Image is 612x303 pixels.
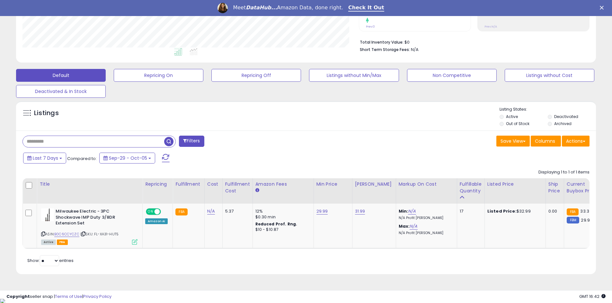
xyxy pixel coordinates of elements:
[255,188,259,193] small: Amazon Fees.
[554,114,578,119] label: Deactivated
[33,155,58,161] span: Last 7 Days
[484,25,497,29] small: Prev: N/A
[366,25,375,29] small: Prev: 0
[309,69,399,82] button: Listings without Min/Max
[55,293,82,299] a: Terms of Use
[360,38,585,46] li: $0
[99,153,155,164] button: Sep-29 - Oct-05
[67,156,97,162] span: Compared to:
[548,181,561,194] div: Ship Price
[408,208,416,215] a: N/A
[460,181,482,194] div: Fulfillable Quantity
[255,214,309,220] div: $0.30 min
[399,223,410,229] b: Max:
[27,257,74,264] span: Show: entries
[348,4,384,12] a: Check It Out
[255,208,309,214] div: 12%
[579,293,606,299] span: 2025-10-13 16:42 GMT
[207,208,215,215] a: N/A
[399,216,452,220] p: N/A Profit [PERSON_NAME]
[109,155,147,161] span: Sep-29 - Oct-05
[407,69,497,82] button: Non Competitive
[146,209,155,215] span: ON
[175,181,201,188] div: Fulfillment
[16,85,106,98] button: Deactivated & In Stock
[6,294,111,300] div: seller snap | |
[41,240,56,245] span: All listings currently available for purchase on Amazon
[506,114,518,119] label: Active
[23,153,66,164] button: Last 7 Days
[175,208,187,215] small: FBA
[567,181,600,194] div: Current Buybox Price
[399,181,454,188] div: Markup on Cost
[225,208,248,214] div: 5.37
[316,208,328,215] a: 29.99
[355,181,393,188] div: [PERSON_NAME]
[207,181,220,188] div: Cost
[505,69,594,82] button: Listings without Cost
[217,3,228,13] img: Profile image for Georgie
[531,136,561,147] button: Columns
[396,178,457,204] th: The percentage added to the cost of goods (COGS) that forms the calculator for Min & Max prices.
[399,208,408,214] b: Min:
[538,169,590,175] div: Displaying 1 to 1 of 1 items
[255,227,309,232] div: $10 - $10.87
[246,4,277,11] i: DataHub...
[211,69,301,82] button: Repricing Off
[562,136,590,147] button: Actions
[16,69,106,82] button: Default
[40,181,140,188] div: Title
[160,209,170,215] span: OFF
[487,181,543,188] div: Listed Price
[54,231,79,237] a: B0C6CCYCZC
[56,208,134,228] b: Milwaukee Electric - 3PC Shockwave IMP Duty 3/8DR Extension Set
[233,4,343,11] div: Meet Amazon Data, done right.
[145,181,170,188] div: Repricing
[580,208,592,214] span: 33.33
[600,6,606,10] div: Close
[57,240,68,245] span: FBA
[567,208,579,215] small: FBA
[496,136,530,147] button: Save View
[411,46,419,53] span: N/A
[41,208,54,221] img: 31cb6owIYRL._SL40_.jpg
[34,109,59,118] h5: Listings
[41,208,137,244] div: ASIN:
[316,181,350,188] div: Min Price
[500,106,596,113] p: Listing States:
[6,293,30,299] strong: Copyright
[360,47,410,52] b: Short Term Storage Fees:
[360,39,404,45] b: Total Inventory Value:
[554,121,572,126] label: Archived
[567,217,579,223] small: FBM
[460,208,480,214] div: 17
[581,217,592,223] span: 29.99
[506,121,529,126] label: Out of Stock
[225,181,250,194] div: Fulfillment Cost
[535,138,555,144] span: Columns
[487,208,517,214] b: Listed Price:
[399,231,452,235] p: N/A Profit [PERSON_NAME]
[255,221,297,227] b: Reduced Prof. Rng.
[255,181,311,188] div: Amazon Fees
[410,223,417,230] a: N/A
[179,136,204,147] button: Filters
[83,293,111,299] a: Privacy Policy
[145,218,168,224] div: Amazon AI
[114,69,203,82] button: Repricing On
[548,208,559,214] div: 0.00
[355,208,365,215] a: 31.99
[80,231,119,237] span: | SKU: FL-XA31-HUT5
[487,208,541,214] div: $32.99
